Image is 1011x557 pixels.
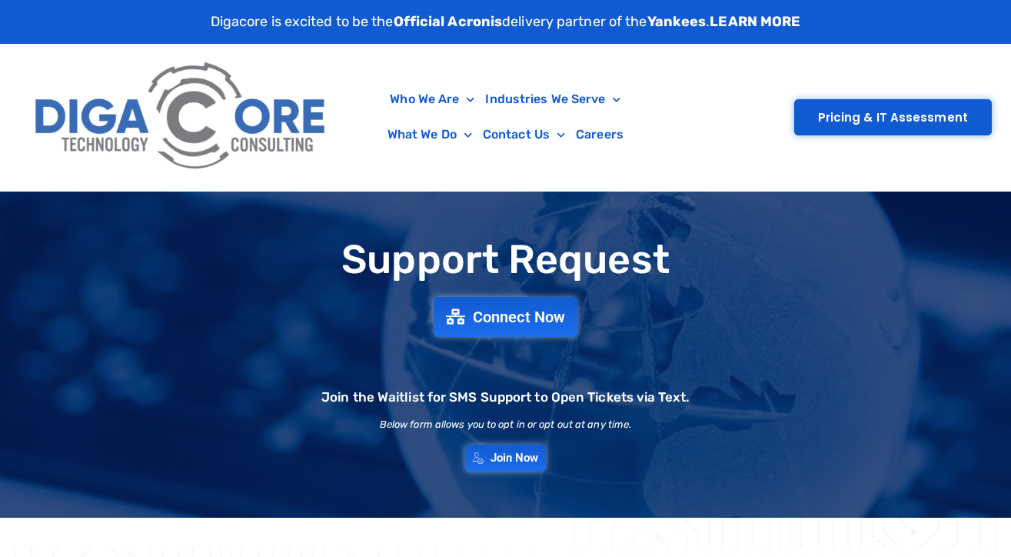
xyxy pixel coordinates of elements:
span: Join Now [491,452,539,464]
a: Contact Us [477,117,570,152]
img: Digacore Logo [27,52,336,183]
nav: Menu [344,82,668,152]
a: Join Now [465,445,547,472]
a: Who We Are [384,82,480,117]
strong: Yankees [647,13,707,30]
a: Pricing & IT Assessment [794,99,992,135]
span: Connect Now [473,309,565,325]
h2: Join the Waitlist for SMS Support to Open Tickets via Text. [321,391,690,404]
a: What We Do [382,117,477,152]
a: Connect Now [434,297,577,337]
strong: Official Acronis [394,13,503,30]
a: LEARN MORE [710,13,800,30]
a: Careers [570,117,629,152]
h2: Below form allows you to opt in or opt out at any time. [380,419,632,429]
span: Pricing & IT Assessment [818,112,968,123]
a: Industries We Serve [480,82,626,117]
h1: Support Request [8,238,1003,282]
p: Digacore is excited to be the delivery partner of the . [211,12,801,32]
